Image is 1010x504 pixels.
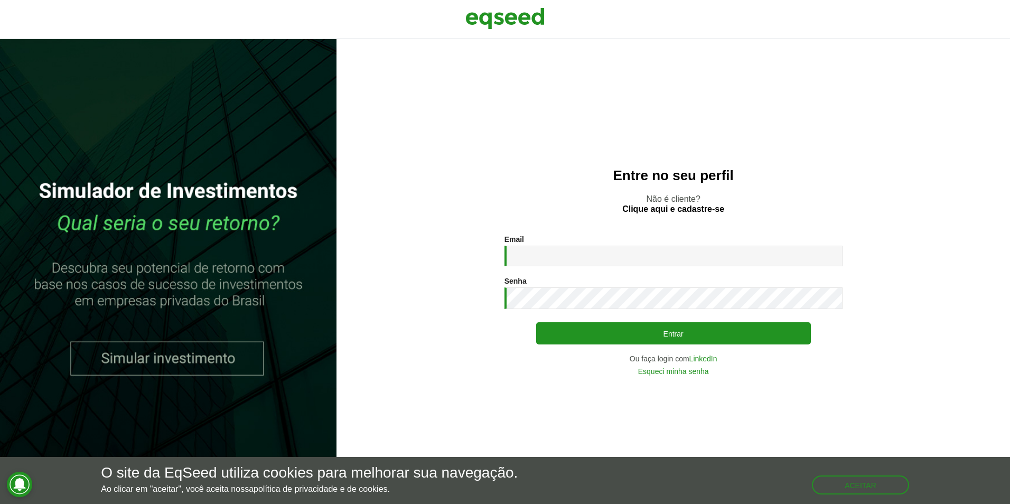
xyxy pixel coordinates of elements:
label: Senha [504,277,527,285]
a: Esqueci minha senha [638,368,709,375]
a: LinkedIn [689,355,717,362]
img: EqSeed Logo [465,5,545,32]
a: Clique aqui e cadastre-se [622,205,724,213]
h2: Entre no seu perfil [358,168,989,183]
button: Aceitar [812,475,909,494]
label: Email [504,236,524,243]
div: Ou faça login com [504,355,843,362]
h5: O site da EqSeed utiliza cookies para melhorar sua navegação. [101,465,518,481]
p: Ao clicar em "aceitar", você aceita nossa . [101,484,518,494]
p: Não é cliente? [358,194,989,214]
button: Entrar [536,322,811,344]
a: política de privacidade e de cookies [254,485,388,493]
